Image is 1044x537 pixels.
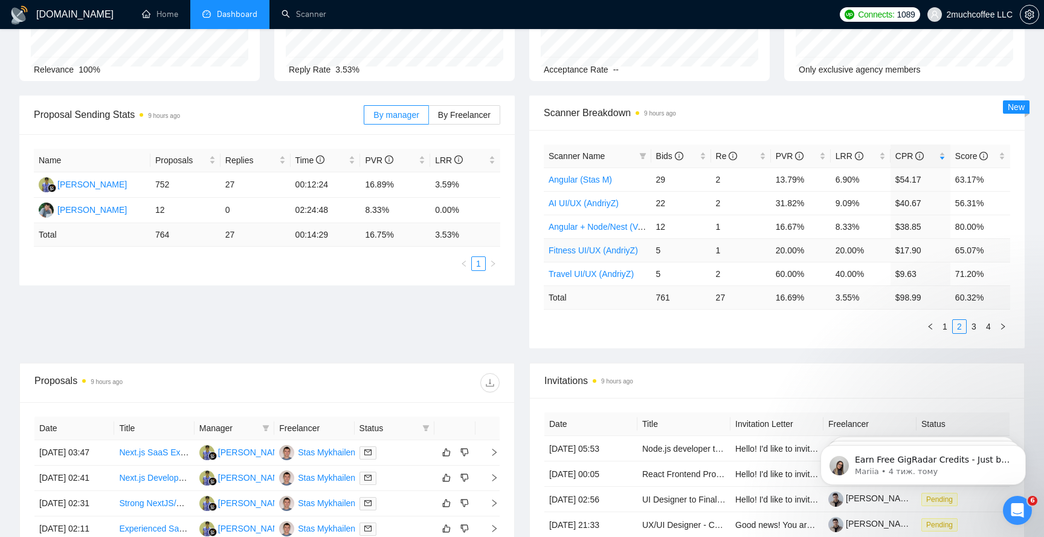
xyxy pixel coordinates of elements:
[119,473,340,483] a: Next.js Developer Needed for Voice/Video Web Application
[359,421,417,435] span: Status
[544,461,637,487] td: [DATE] 00:05
[316,155,324,164] span: info-circle
[481,378,499,388] span: download
[950,262,1010,285] td: 71.20%
[642,444,815,454] a: Node.js developer to fix a bug for our web app
[637,412,730,436] th: Title
[364,474,372,481] span: mail
[57,178,127,191] div: [PERSON_NAME]
[34,440,114,466] td: [DATE] 03:47
[460,524,469,533] span: dislike
[486,256,500,271] button: right
[208,528,217,536] img: gigradar-bm.png
[639,152,646,160] span: filter
[148,112,180,119] time: 9 hours ago
[208,503,217,511] img: gigradar-bm.png
[651,285,711,309] td: 761
[486,256,500,271] li: Next Page
[891,168,950,191] td: $54.17
[831,168,891,191] td: 6.90%
[637,436,730,461] td: Node.js developer to fix a bug for our web app
[716,151,738,161] span: Re
[637,147,649,165] span: filter
[967,320,981,333] a: 3
[114,417,194,440] th: Title
[364,449,372,456] span: mail
[457,445,472,460] button: dislike
[651,168,711,191] td: 29
[831,238,891,262] td: 20.00%
[776,151,804,161] span: PVR
[480,448,498,457] span: right
[39,203,54,218] img: DM
[279,496,294,511] img: SM
[917,412,1010,436] th: Status
[155,154,207,167] span: Proposals
[642,520,810,530] a: UX/UI Designer - Conversational AI Interface
[544,436,637,461] td: [DATE] 05:53
[199,498,288,507] a: AD[PERSON_NAME]
[442,447,451,457] span: like
[218,522,288,535] div: [PERSON_NAME]
[549,151,605,161] span: Scanner Name
[828,517,843,532] img: c1jkXij4MgdhG8Dz7XEtDEa3M4X--QpTbHIw4SFSrCMpNbuBblYt-2OuKpso7mQZ0V
[544,373,1010,388] span: Invitations
[420,419,432,437] span: filter
[430,172,500,198] td: 3.59%
[199,421,257,435] span: Manager
[831,191,891,215] td: 9.09%
[442,473,451,483] span: like
[544,487,637,512] td: [DATE] 02:56
[858,8,894,21] span: Connects:
[364,500,372,507] span: mail
[549,175,612,184] a: Angular (Stas M)
[274,417,354,440] th: Freelancer
[39,204,127,214] a: DM[PERSON_NAME]
[460,473,469,483] span: dislike
[279,521,294,536] img: SM
[221,198,291,223] td: 0
[1020,5,1039,24] button: setting
[442,524,451,533] span: like
[199,496,214,511] img: AD
[457,470,472,485] button: dislike
[480,524,498,533] span: right
[199,472,288,482] a: AD[PERSON_NAME]
[771,191,831,215] td: 31.82%
[950,285,1010,309] td: 60.32 %
[651,238,711,262] td: 5
[601,378,633,385] time: 9 hours ago
[642,469,749,479] a: React Frontend Professional
[955,151,988,161] span: Score
[923,319,938,334] li: Previous Page
[57,203,127,216] div: [PERSON_NAME]
[950,238,1010,262] td: 65.07%
[298,496,364,510] div: Stas Mykhailenko
[651,191,711,215] td: 22
[39,179,127,189] a: AD[PERSON_NAME]
[831,215,891,238] td: 8.33%
[642,495,814,504] a: UI Designer to Finalize MVP for Fintech SaaS
[480,373,500,392] button: download
[460,260,468,267] span: left
[471,256,486,271] li: 1
[730,412,823,436] th: Invitation Letter
[480,499,498,507] span: right
[967,319,981,334] li: 3
[950,168,1010,191] td: 63.17%
[771,262,831,285] td: 60.00%
[422,425,430,432] span: filter
[225,154,277,167] span: Replies
[644,110,676,117] time: 9 hours ago
[291,198,361,223] td: 02:24:48
[218,446,288,459] div: [PERSON_NAME]
[472,257,485,270] a: 1
[199,470,214,486] img: AD
[79,65,100,74] span: 100%
[279,498,364,507] a: SMStas Mykhailenko
[208,452,217,460] img: gigradar-bm.png
[637,461,730,487] td: React Frontend Professional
